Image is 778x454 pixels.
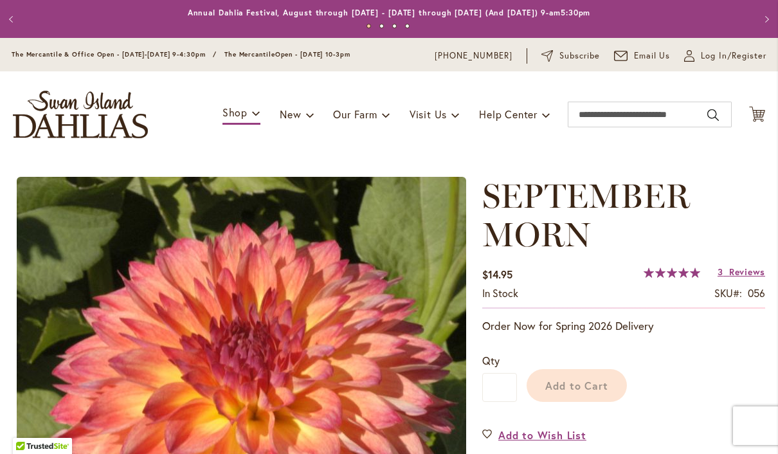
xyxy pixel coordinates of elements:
span: 3 [718,266,723,278]
span: Our Farm [333,107,377,121]
a: store logo [13,91,148,138]
div: Availability [482,286,518,301]
div: 056 [748,286,765,301]
button: Next [752,6,778,32]
a: Subscribe [541,50,600,62]
a: Log In/Register [684,50,766,62]
span: Subscribe [559,50,600,62]
button: 2 of 4 [379,24,384,28]
span: Log In/Register [701,50,766,62]
span: New [280,107,301,121]
span: The Mercantile & Office Open - [DATE]-[DATE] 9-4:30pm / The Mercantile [12,50,275,59]
span: $14.95 [482,268,512,281]
button: 3 of 4 [392,24,397,28]
span: SEPTEMBER MORN [482,176,690,255]
span: Help Center [479,107,538,121]
a: 3 Reviews [718,266,765,278]
strong: SKU [714,286,742,300]
a: [PHONE_NUMBER] [435,50,512,62]
a: Add to Wish List [482,428,586,442]
span: Open - [DATE] 10-3pm [275,50,350,59]
span: Qty [482,354,500,367]
span: Shop [222,105,248,119]
button: 4 of 4 [405,24,410,28]
button: 1 of 4 [366,24,371,28]
p: Order Now for Spring 2026 Delivery [482,318,765,334]
span: Visit Us [410,107,447,121]
span: Reviews [729,266,765,278]
span: Email Us [634,50,671,62]
a: Email Us [614,50,671,62]
div: 100% [644,268,700,278]
a: Annual Dahlia Festival, August through [DATE] - [DATE] through [DATE] (And [DATE]) 9-am5:30pm [188,8,591,17]
span: In stock [482,286,518,300]
span: Add to Wish List [498,428,586,442]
